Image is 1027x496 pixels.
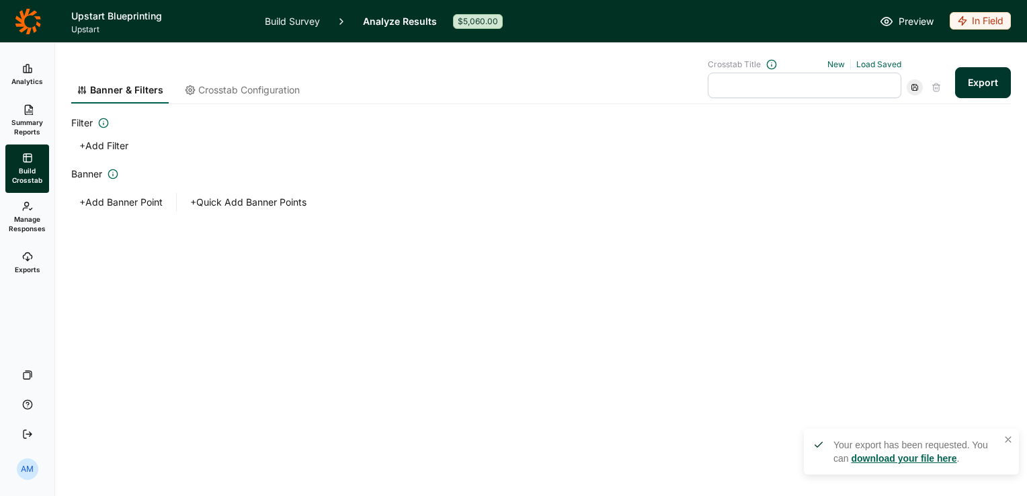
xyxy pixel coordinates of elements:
div: Your export has been requested. You can . [833,438,999,465]
span: Banner [71,166,102,182]
div: In Field [950,12,1011,30]
div: Delete [928,79,944,95]
span: Preview [899,13,934,30]
div: $5,060.00 [453,14,503,29]
a: New [827,59,845,69]
span: Build Crosstab [11,166,44,185]
a: Manage Responses [5,193,49,241]
button: +Quick Add Banner Points [182,193,315,212]
div: Save Crosstab [907,79,923,95]
a: Analytics [5,53,49,96]
span: Analytics [11,77,43,86]
button: +Add Banner Point [71,193,171,212]
a: download your file here [851,453,956,464]
span: Crosstab Title [708,59,761,70]
span: Filter [71,115,93,131]
span: Crosstab Configuration [198,83,300,97]
span: Manage Responses [9,214,46,233]
a: Preview [880,13,934,30]
span: Exports [15,265,40,274]
div: AM [17,458,38,480]
a: Summary Reports [5,96,49,144]
button: +Add Filter [71,136,136,155]
a: Exports [5,241,49,284]
a: Build Crosstab [5,144,49,193]
span: Summary Reports [11,118,44,136]
button: Export [955,67,1011,98]
span: Upstart [71,24,249,35]
span: Banner & Filters [90,83,163,97]
button: In Field [950,12,1011,31]
h1: Upstart Blueprinting [71,8,249,24]
a: Load Saved [856,59,901,69]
